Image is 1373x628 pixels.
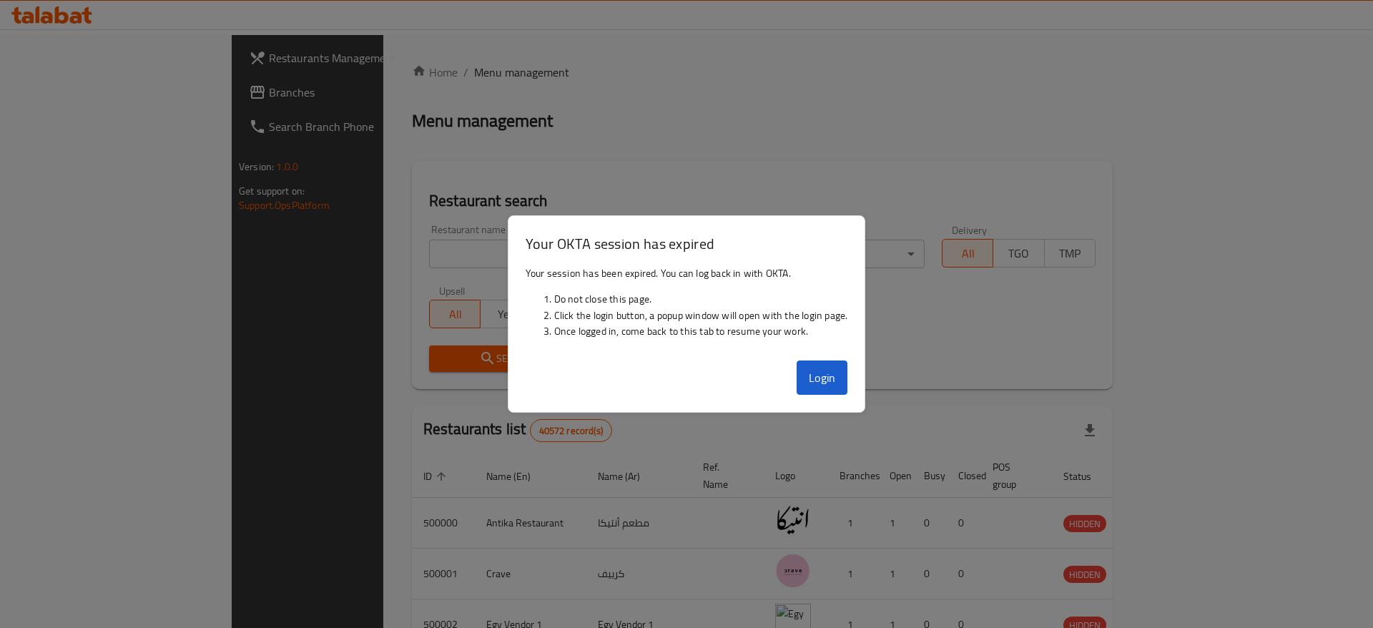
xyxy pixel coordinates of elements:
li: Once logged in, come back to this tab to resume your work. [554,323,848,339]
button: Login [797,360,848,395]
h3: Your OKTA session has expired [526,233,848,254]
li: Click the login button, a popup window will open with the login page. [554,308,848,323]
li: Do not close this page. [554,291,848,307]
div: Your session has been expired. You can log back in with OKTA. [508,260,865,355]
